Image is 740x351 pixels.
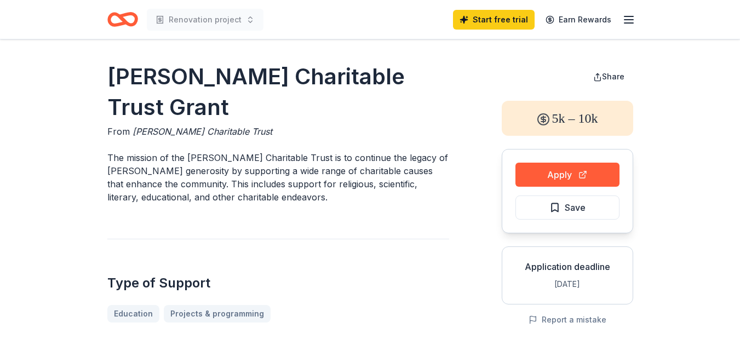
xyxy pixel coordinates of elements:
[453,10,535,30] a: Start free trial
[565,200,586,215] span: Save
[164,305,271,323] a: Projects & programming
[539,10,618,30] a: Earn Rewards
[515,163,619,187] button: Apply
[107,274,449,292] h2: Type of Support
[169,13,242,26] span: Renovation project
[107,305,159,323] a: Education
[584,66,633,88] button: Share
[107,151,449,204] p: The mission of the [PERSON_NAME] Charitable Trust is to continue the legacy of [PERSON_NAME] gene...
[133,126,272,137] span: [PERSON_NAME] Charitable Trust
[602,72,624,81] span: Share
[107,125,449,138] div: From
[502,101,633,136] div: 5k – 10k
[529,313,606,326] button: Report a mistake
[147,9,263,31] button: Renovation project
[511,260,624,273] div: Application deadline
[107,61,449,123] h1: [PERSON_NAME] Charitable Trust Grant
[511,278,624,291] div: [DATE]
[107,7,138,32] a: Home
[515,195,619,220] button: Save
